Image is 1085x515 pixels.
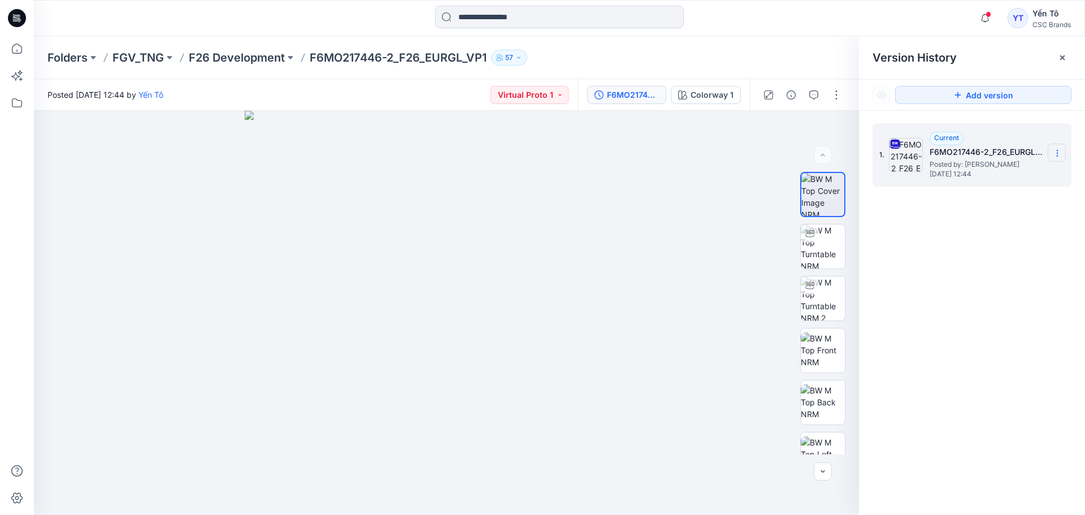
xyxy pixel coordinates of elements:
[873,51,957,64] span: Version History
[1032,7,1071,20] div: Yến Tô
[879,150,884,160] span: 1.
[930,170,1043,178] span: [DATE] 12:44
[930,145,1043,159] h5: F6MO217446-2_F26_EURGL_VP1
[1008,8,1028,28] div: YT
[801,224,845,269] img: BW M Top Turntable NRM
[1058,53,1067,62] button: Close
[801,173,844,216] img: BW M Top Cover Image NRM
[310,50,487,66] p: F6MO217446-2_F26_EURGL_VP1
[873,86,891,104] button: Show Hidden Versions
[607,89,659,101] div: F6MO217446-2_F26_EURGL_VP1
[112,50,164,66] a: FGV_TNG
[1032,20,1071,29] div: CSC Brands
[505,51,513,64] p: 57
[47,50,88,66] a: Folders
[47,89,163,101] span: Posted [DATE] 12:44 by
[587,86,666,104] button: F6MO217446-2_F26_EURGL_VP1
[801,332,845,368] img: BW M Top Front NRM
[889,138,923,172] img: F6MO217446-2_F26_EURGL_VP1
[801,276,845,321] img: BW M Top Turntable NRM 2
[934,133,959,142] span: Current
[138,90,163,99] a: Yến Tô
[895,86,1071,104] button: Add version
[245,111,649,515] img: eyJhbGciOiJIUzI1NiIsImtpZCI6IjAiLCJzbHQiOiJzZXMiLCJ0eXAiOiJKV1QifQ.eyJkYXRhIjp7InR5cGUiOiJzdG9yYW...
[930,159,1043,170] span: Posted by: Yến Tô
[189,50,285,66] a: F26 Development
[691,89,734,101] div: Colorway 1
[801,384,845,420] img: BW M Top Back NRM
[491,50,527,66] button: 57
[782,86,800,104] button: Details
[671,86,741,104] button: Colorway 1
[801,436,845,472] img: BW M Top Left NRM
